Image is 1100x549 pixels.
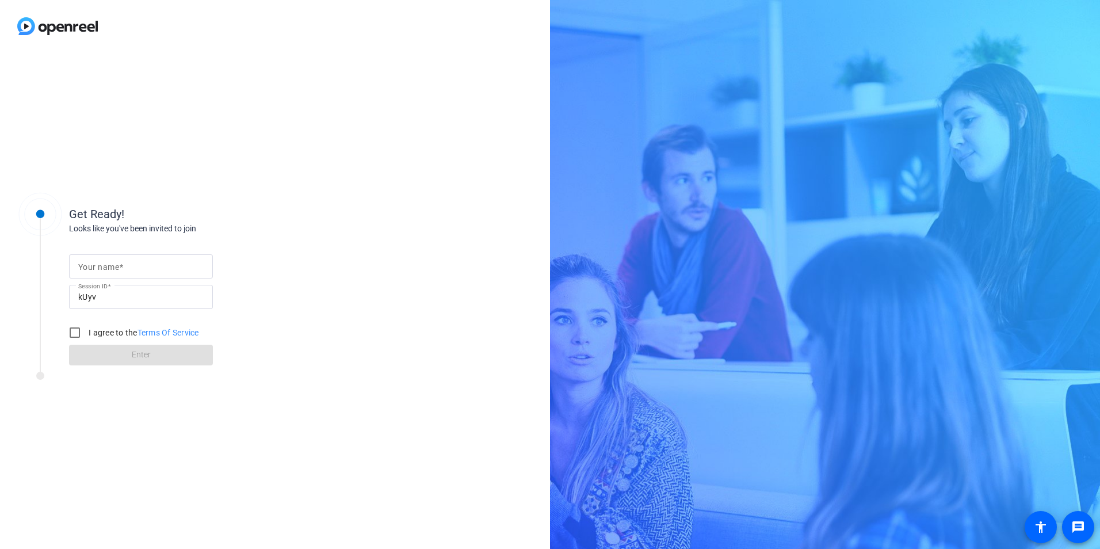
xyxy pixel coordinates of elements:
[137,328,199,337] a: Terms Of Service
[78,262,119,272] mat-label: Your name
[69,205,299,223] div: Get Ready!
[1034,520,1048,534] mat-icon: accessibility
[78,283,108,289] mat-label: Session ID
[1071,520,1085,534] mat-icon: message
[69,223,299,235] div: Looks like you've been invited to join
[86,327,199,338] label: I agree to the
